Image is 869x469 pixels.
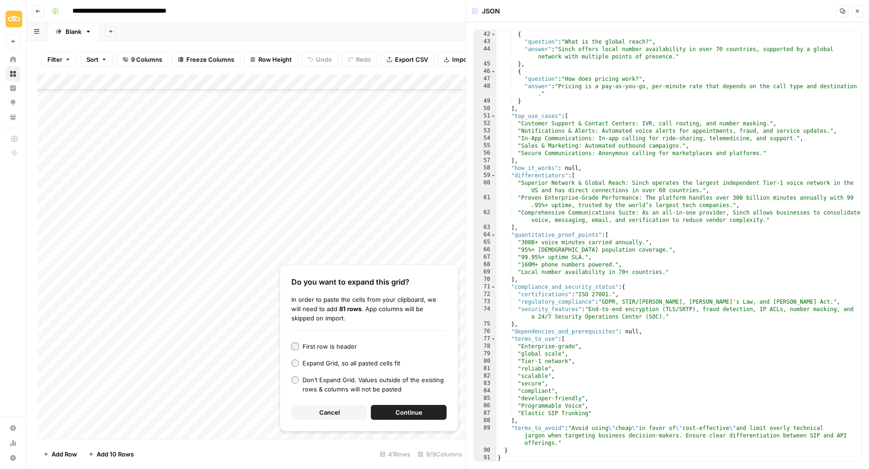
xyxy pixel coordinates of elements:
div: In order to paste the cells from your clipboard, we will need to add . App columns will be skippe... [291,295,447,323]
div: 44 [474,46,496,60]
div: 74 [474,306,496,320]
div: 52 [474,120,496,127]
div: 81 [474,365,496,372]
span: Cancel [319,408,340,417]
button: Sort [80,52,113,67]
div: 72 [474,291,496,298]
div: 57 [474,157,496,164]
span: Toggle code folding, rows 46 through 49 [491,68,496,75]
span: Continue [395,408,422,417]
div: 66 [474,246,496,254]
a: Usage [6,436,20,450]
div: 82 [474,372,496,380]
div: 79 [474,350,496,358]
span: Toggle code folding, rows 64 through 70 [491,231,496,239]
button: 9 Columns [117,52,168,67]
div: 71 [474,283,496,291]
div: 69 [474,268,496,276]
button: Cancel [291,405,367,420]
button: Workspace: Sinch [6,7,20,31]
a: Browse [6,66,20,81]
div: 46 [474,68,496,75]
span: Toggle code folding, rows 71 through 75 [491,283,496,291]
span: Undo [316,55,332,64]
div: 56 [474,150,496,157]
div: 9/9 Columns [414,447,466,462]
div: 60 [474,179,496,194]
div: 73 [474,298,496,306]
div: 85 [474,395,496,402]
div: 86 [474,402,496,410]
button: Export CSV [381,52,434,67]
span: Toggle code folding, rows 59 through 63 [491,172,496,179]
a: Your Data [6,110,20,124]
button: Freeze Columns [172,52,240,67]
div: 53 [474,127,496,135]
div: Expand Grid, so all pasted cells fit [303,358,400,368]
div: 75 [474,320,496,328]
button: Redo [342,52,377,67]
div: 54 [474,135,496,142]
span: Toggle code folding, rows 77 through 88 [491,335,496,343]
span: 9 Columns [131,55,162,64]
div: 63 [474,224,496,231]
button: Filter [41,52,77,67]
div: Don’t Expand Grid. Values outside of the existing rows & columns will not be pasted [303,375,447,394]
div: 45 [474,60,496,68]
a: Insights [6,81,20,96]
div: 42 [474,31,496,38]
div: 76 [474,328,496,335]
input: Expand Grid, so all pasted cells fit [291,359,299,367]
a: Opportunities [6,95,20,110]
span: Sort [86,55,99,64]
div: 55 [474,142,496,150]
button: Row Height [244,52,298,67]
span: Redo [356,55,371,64]
button: Help + Support [6,450,20,465]
div: JSON [472,7,500,16]
a: Settings [6,421,20,436]
div: 84 [474,387,496,395]
button: Add 10 Rows [83,447,139,462]
div: Blank [66,27,81,36]
div: 58 [474,164,496,172]
div: 67 [474,254,496,261]
button: Add Row [38,447,83,462]
div: 83 [474,380,496,387]
div: 43 [474,38,496,46]
span: Add 10 Rows [97,449,134,459]
div: 87 [474,410,496,417]
div: 65 [474,239,496,246]
div: 50 [474,105,496,112]
div: First row is header [303,342,357,351]
span: Row Height [258,55,292,64]
div: 48 [474,83,496,98]
div: 89 [474,424,496,447]
span: Freeze Columns [186,55,234,64]
div: 78 [474,343,496,350]
span: Import CSV [452,55,486,64]
a: Home [6,52,20,67]
button: Import CSV [438,52,492,67]
div: 41 Rows [376,447,414,462]
div: 91 [474,454,496,462]
input: Don’t Expand Grid. Values outside of the existing rows & columns will not be pasted [291,376,299,384]
div: 70 [474,276,496,283]
div: 51 [474,112,496,120]
div: 68 [474,261,496,268]
div: 90 [474,447,496,454]
input: First row is header [291,343,299,350]
img: Sinch Logo [6,11,22,27]
div: 80 [474,358,496,365]
span: Filter [47,55,62,64]
span: Add Row [52,449,77,459]
b: 81 rows [339,305,362,313]
div: 49 [474,98,496,105]
button: Continue [371,405,447,420]
div: 59 [474,172,496,179]
div: 47 [474,75,496,83]
div: 61 [474,194,496,209]
div: 88 [474,417,496,424]
span: Export CSV [395,55,428,64]
div: 64 [474,231,496,239]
